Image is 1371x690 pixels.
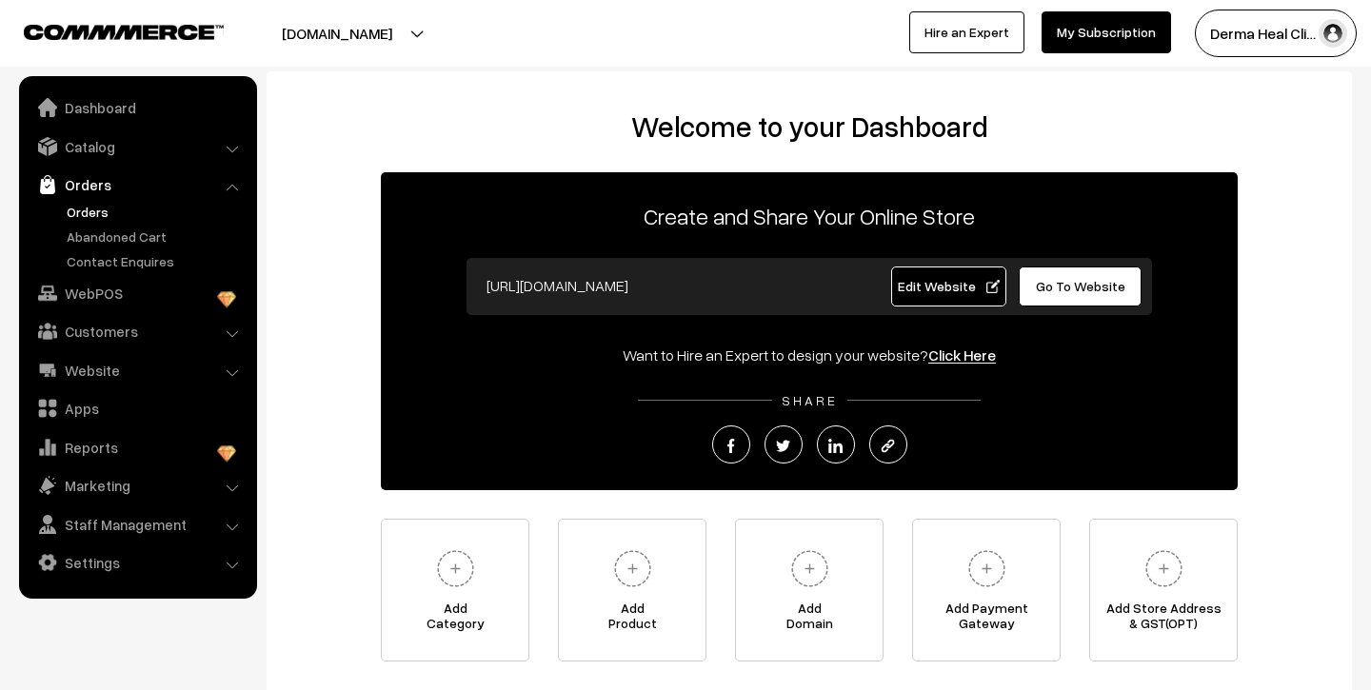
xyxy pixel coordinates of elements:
[1319,19,1347,48] img: user
[381,344,1238,366] div: Want to Hire an Expert to design your website?
[735,519,884,661] a: AddDomain
[898,278,1000,294] span: Edit Website
[24,430,250,464] a: Reports
[215,10,459,57] button: [DOMAIN_NAME]
[606,542,659,595] img: plus.svg
[24,276,250,310] a: WebPOS
[62,227,250,246] a: Abandoned Cart
[24,314,250,348] a: Customers
[1138,542,1190,595] img: plus.svg
[429,542,482,595] img: plus.svg
[909,11,1024,53] a: Hire an Expert
[24,19,190,42] a: COMMMERCE
[912,519,1061,661] a: Add PaymentGateway
[24,353,250,387] a: Website
[1089,519,1238,661] a: Add Store Address& GST(OPT)
[1019,266,1142,306] a: Go To Website
[891,266,1007,306] a: Edit Website
[24,129,250,164] a: Catalog
[24,468,250,503] a: Marketing
[24,168,250,202] a: Orders
[24,391,250,425] a: Apps
[1195,10,1357,57] button: Derma Heal Cli…
[1090,601,1237,639] span: Add Store Address & GST(OPT)
[24,90,250,125] a: Dashboard
[1042,11,1171,53] a: My Subscription
[1036,278,1125,294] span: Go To Website
[24,507,250,542] a: Staff Management
[381,199,1238,233] p: Create and Share Your Online Store
[559,601,705,639] span: Add Product
[736,601,883,639] span: Add Domain
[286,109,1333,144] h2: Welcome to your Dashboard
[62,251,250,271] a: Contact Enquires
[24,545,250,580] a: Settings
[558,519,706,661] a: AddProduct
[62,202,250,222] a: Orders
[772,392,847,408] span: SHARE
[784,542,836,595] img: plus.svg
[382,601,528,639] span: Add Category
[961,542,1013,595] img: plus.svg
[913,601,1060,639] span: Add Payment Gateway
[928,345,996,365] a: Click Here
[381,519,529,661] a: AddCategory
[24,25,224,39] img: COMMMERCE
